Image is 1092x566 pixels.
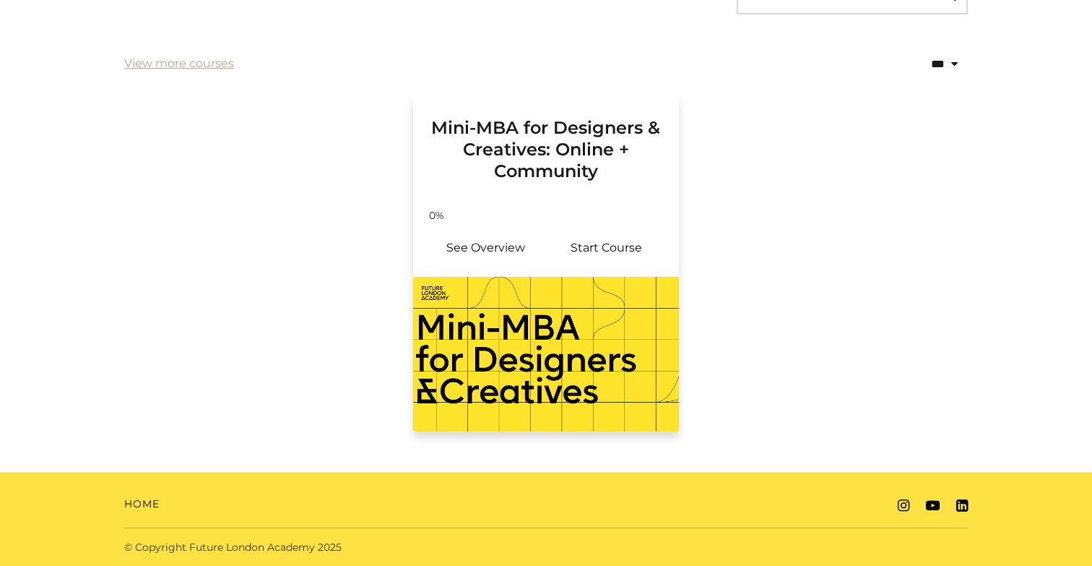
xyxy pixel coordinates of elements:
[430,94,662,182] h3: Mini-MBA for Designers & Creatives: Online + Community
[868,46,968,82] select: status
[419,208,454,223] span: 0%
[546,231,667,265] a: Mini-MBA for Designers & Creatives: Online + Community: Resume Course
[425,231,546,265] a: Mini-MBA for Designers & Creatives: Online + Community: See Overview
[413,94,679,200] a: Mini-MBA for Designers & Creatives: Online + Community
[124,55,234,72] a: View more courses
[113,540,546,555] div: © Copyright Future London Academy 2025
[124,497,160,512] a: Home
